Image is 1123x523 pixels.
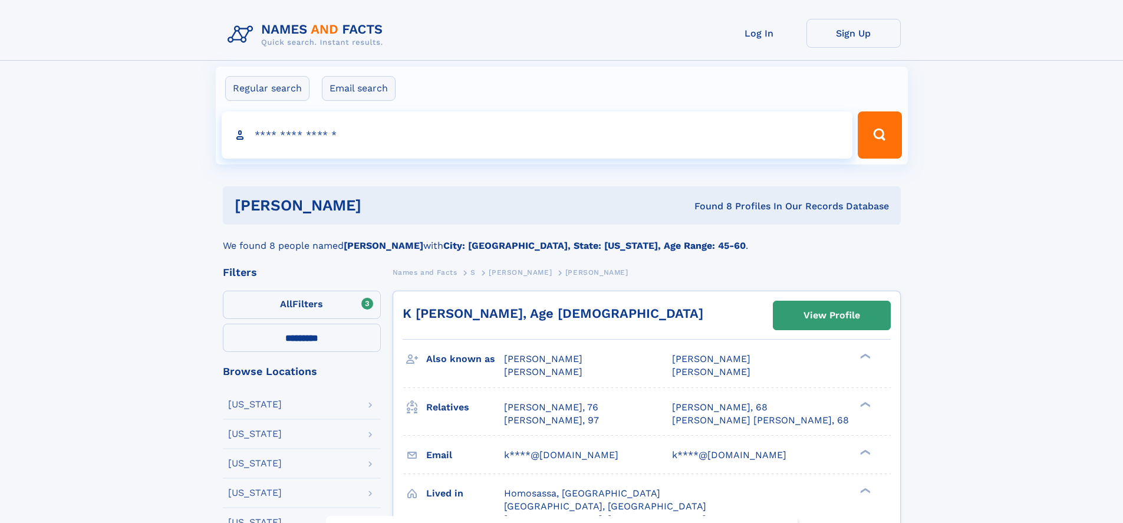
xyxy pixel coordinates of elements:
[470,268,476,277] span: S
[228,488,282,498] div: [US_STATE]
[504,366,582,377] span: [PERSON_NAME]
[672,414,849,427] a: [PERSON_NAME] [PERSON_NAME], 68
[504,501,706,512] span: [GEOGRAPHIC_DATA], [GEOGRAPHIC_DATA]
[426,483,504,504] h3: Lived in
[858,111,901,159] button: Search Button
[280,298,292,310] span: All
[223,19,393,51] img: Logo Names and Facts
[344,240,423,251] b: [PERSON_NAME]
[672,353,750,364] span: [PERSON_NAME]
[393,265,457,279] a: Names and Facts
[228,400,282,409] div: [US_STATE]
[672,366,750,377] span: [PERSON_NAME]
[426,397,504,417] h3: Relatives
[222,111,853,159] input: search input
[672,401,768,414] a: [PERSON_NAME], 68
[803,302,860,329] div: View Profile
[489,268,552,277] span: [PERSON_NAME]
[426,349,504,369] h3: Also known as
[857,400,871,408] div: ❯
[235,198,528,213] h1: [PERSON_NAME]
[504,353,582,364] span: [PERSON_NAME]
[806,19,901,48] a: Sign Up
[228,459,282,468] div: [US_STATE]
[489,265,552,279] a: [PERSON_NAME]
[223,225,901,253] div: We found 8 people named with .
[426,445,504,465] h3: Email
[403,306,703,321] a: K [PERSON_NAME], Age [DEMOGRAPHIC_DATA]
[504,401,598,414] a: [PERSON_NAME], 76
[223,267,381,278] div: Filters
[857,353,871,360] div: ❯
[223,291,381,319] label: Filters
[443,240,746,251] b: City: [GEOGRAPHIC_DATA], State: [US_STATE], Age Range: 45-60
[228,429,282,439] div: [US_STATE]
[857,448,871,456] div: ❯
[322,76,396,101] label: Email search
[712,19,806,48] a: Log In
[225,76,309,101] label: Regular search
[773,301,890,330] a: View Profile
[470,265,476,279] a: S
[504,414,599,427] a: [PERSON_NAME], 97
[857,486,871,494] div: ❯
[565,268,628,277] span: [PERSON_NAME]
[528,200,889,213] div: Found 8 Profiles In Our Records Database
[504,488,660,499] span: Homosassa, [GEOGRAPHIC_DATA]
[223,366,381,377] div: Browse Locations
